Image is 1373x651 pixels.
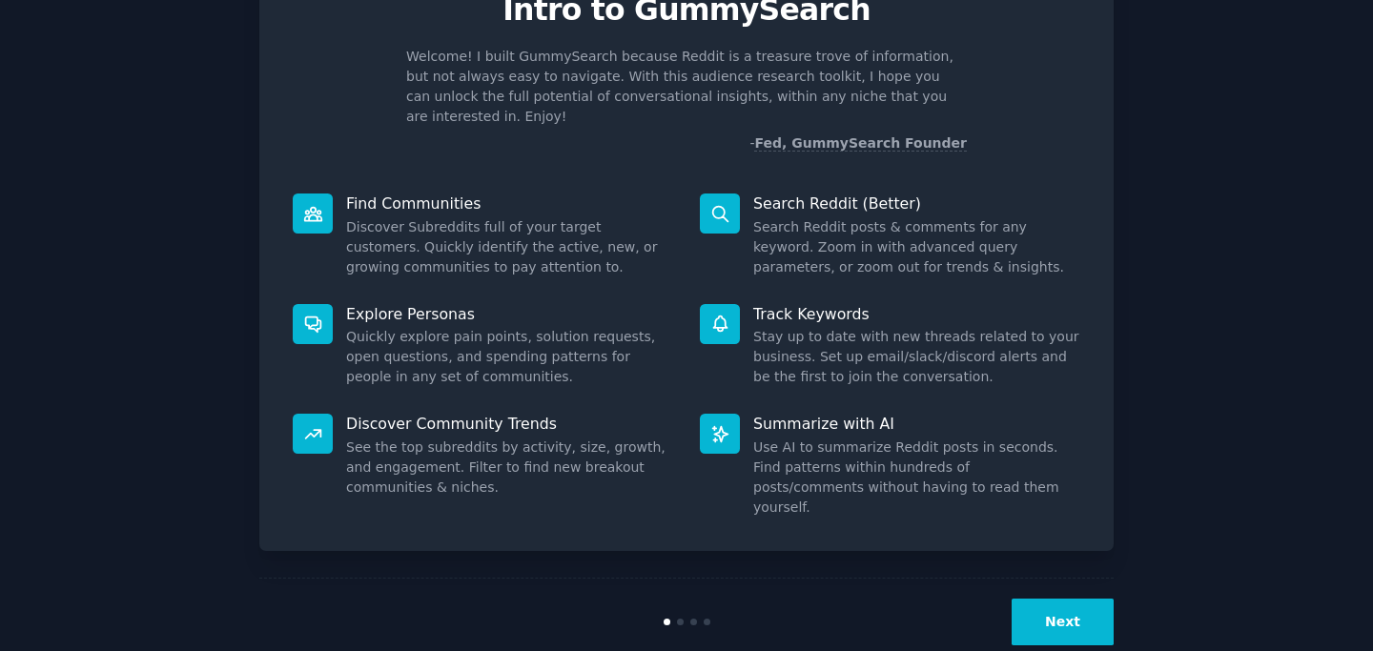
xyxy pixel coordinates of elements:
dd: Search Reddit posts & comments for any keyword. Zoom in with advanced query parameters, or zoom o... [753,217,1080,277]
dd: Discover Subreddits full of your target customers. Quickly identify the active, new, or growing c... [346,217,673,277]
p: Search Reddit (Better) [753,193,1080,214]
dd: Stay up to date with new threads related to your business. Set up email/slack/discord alerts and ... [753,327,1080,387]
dd: Quickly explore pain points, solution requests, open questions, and spending patterns for people ... [346,327,673,387]
p: Explore Personas [346,304,673,324]
p: Track Keywords [753,304,1080,324]
dd: Use AI to summarize Reddit posts in seconds. Find patterns within hundreds of posts/comments with... [753,437,1080,518]
button: Next [1012,599,1114,645]
p: Discover Community Trends [346,414,673,434]
dd: See the top subreddits by activity, size, growth, and engagement. Filter to find new breakout com... [346,437,673,498]
p: Welcome! I built GummySearch because Reddit is a treasure trove of information, but not always ea... [406,47,967,127]
a: Fed, GummySearch Founder [754,135,967,152]
div: - [749,133,967,153]
p: Find Communities [346,193,673,214]
p: Summarize with AI [753,414,1080,434]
